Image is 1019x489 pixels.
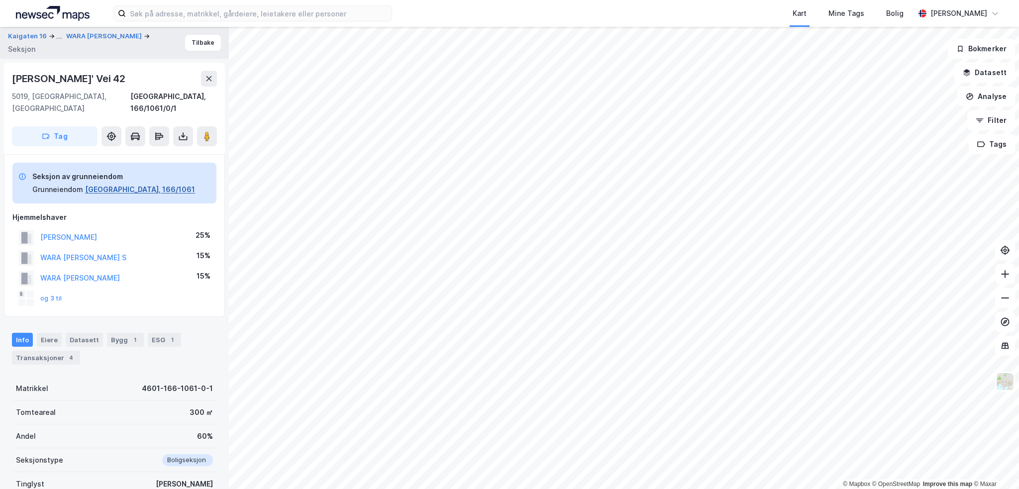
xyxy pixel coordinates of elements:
[190,406,213,418] div: 300 ㎡
[12,71,127,87] div: [PERSON_NAME]' Vei 42
[107,333,144,347] div: Bygg
[37,333,62,347] div: Eiere
[948,39,1015,59] button: Bokmerker
[85,184,195,196] button: [GEOGRAPHIC_DATA], 166/1061
[130,91,217,114] div: [GEOGRAPHIC_DATA], 166/1061/0/1
[16,454,63,466] div: Seksjonstype
[16,406,56,418] div: Tomteareal
[66,31,144,41] button: WARA [PERSON_NAME]
[197,250,210,262] div: 15%
[16,383,48,394] div: Matrikkel
[967,110,1015,130] button: Filter
[930,7,987,19] div: [PERSON_NAME]
[12,333,33,347] div: Info
[16,6,90,21] img: logo.a4113a55bc3d86da70a041830d287a7e.svg
[32,184,83,196] div: Grunneiendom
[32,171,195,183] div: Seksjon av grunneiendom
[843,481,870,488] a: Mapbox
[8,43,35,55] div: Seksjon
[954,63,1015,83] button: Datasett
[142,383,213,394] div: 4601-166-1061-0-1
[185,35,221,51] button: Tilbake
[197,270,210,282] div: 15%
[167,335,177,345] div: 1
[886,7,904,19] div: Bolig
[66,353,76,363] div: 4
[969,441,1019,489] div: Kontrollprogram for chat
[8,30,49,42] button: Kaigaten 16
[56,30,62,42] div: ...
[12,126,98,146] button: Tag
[969,134,1015,154] button: Tags
[969,441,1019,489] iframe: Chat Widget
[923,481,972,488] a: Improve this map
[130,335,140,345] div: 1
[793,7,807,19] div: Kart
[196,229,210,241] div: 25%
[996,372,1015,391] img: Z
[828,7,864,19] div: Mine Tags
[66,333,103,347] div: Datasett
[12,91,130,114] div: 5019, [GEOGRAPHIC_DATA], [GEOGRAPHIC_DATA]
[957,87,1015,106] button: Analyse
[872,481,920,488] a: OpenStreetMap
[126,6,392,21] input: Søk på adresse, matrikkel, gårdeiere, leietakere eller personer
[12,351,80,365] div: Transaksjoner
[12,211,216,223] div: Hjemmelshaver
[16,430,36,442] div: Andel
[197,430,213,442] div: 60%
[148,333,181,347] div: ESG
